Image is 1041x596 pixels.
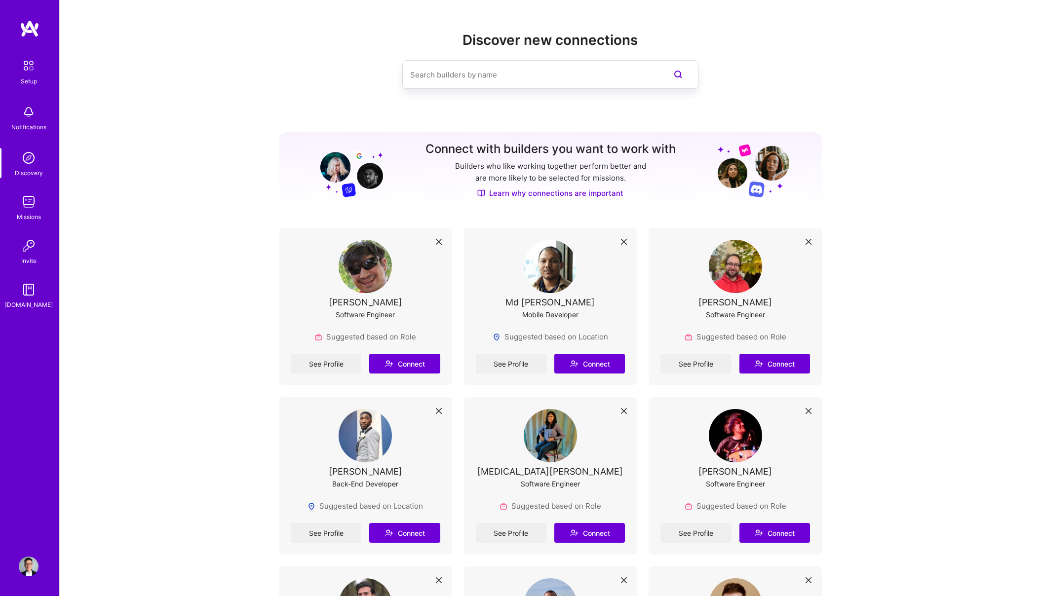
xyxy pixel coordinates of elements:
div: Suggested based on Role [314,332,416,342]
div: [PERSON_NAME] [329,466,402,477]
a: See Profile [291,523,361,543]
div: Setup [21,76,37,86]
a: See Profile [660,523,731,543]
a: See Profile [660,354,731,373]
img: bell [19,102,39,122]
img: User Avatar [524,409,577,462]
div: Suggested based on Location [493,332,608,342]
button: Connect [739,523,810,543]
img: Role icon [685,502,693,510]
div: Mobile Developer [522,309,578,320]
div: Suggested based on Location [308,501,423,511]
i: icon SearchPurple [672,69,684,80]
i: icon Connect [385,528,393,537]
i: icon Close [806,577,811,583]
div: Software Engineer [706,309,765,320]
img: Locations icon [493,333,501,341]
div: Back-End Developer [332,479,398,489]
div: Software Engineer [521,479,580,489]
button: Connect [554,354,625,373]
i: icon Connect [570,528,578,537]
a: See Profile [291,354,361,373]
img: Role icon [500,502,507,510]
div: [PERSON_NAME] [329,297,402,307]
button: Connect [554,523,625,543]
i: icon Close [621,408,627,414]
img: Role icon [314,333,322,341]
button: Connect [369,523,440,543]
div: [PERSON_NAME] [698,297,772,307]
img: Grow your network [718,144,789,197]
img: User Avatar [19,557,39,576]
div: Suggested based on Role [685,332,786,342]
img: discovery [19,148,39,168]
div: Md [PERSON_NAME] [505,297,595,307]
div: [DOMAIN_NAME] [5,299,53,310]
div: [PERSON_NAME] [698,466,772,477]
button: Connect [739,354,810,373]
h3: Connect with builders you want to work with [425,142,676,156]
i: icon Connect [754,359,763,368]
img: User Avatar [709,240,762,293]
img: logo [20,20,39,37]
img: Discover [477,189,485,197]
i: icon Close [436,239,442,245]
img: User Avatar [339,409,392,462]
img: User Avatar [709,409,762,462]
i: icon Close [621,239,627,245]
img: User Avatar [339,240,392,293]
div: Invite [21,256,37,266]
input: Search builders by name [410,62,651,87]
img: setup [18,55,39,76]
i: icon Close [436,577,442,583]
i: icon Close [806,239,811,245]
div: Software Engineer [336,309,395,320]
button: Connect [369,354,440,373]
img: teamwork [19,192,39,212]
img: guide book [19,280,39,299]
div: Discovery [15,168,43,178]
a: User Avatar [16,557,41,576]
a: See Profile [476,523,546,543]
div: Notifications [11,122,46,132]
div: Suggested based on Role [685,501,786,511]
a: Learn why connections are important [477,188,623,198]
i: icon Connect [570,359,578,368]
img: Locations icon [308,502,315,510]
img: Invite [19,236,39,256]
div: Software Engineer [706,479,765,489]
img: Role icon [685,333,693,341]
i: icon Connect [754,528,763,537]
i: icon Close [806,408,811,414]
img: User Avatar [524,240,577,293]
a: See Profile [476,354,546,373]
div: [MEDICAL_DATA][PERSON_NAME] [477,466,623,477]
img: Grow your network [311,143,383,197]
div: Missions [17,212,41,222]
div: Suggested based on Role [500,501,601,511]
i: icon Close [621,577,627,583]
p: Builders who like working together perform better and are more likely to be selected for missions. [453,160,648,184]
i: icon Connect [385,359,393,368]
h2: Discover new connections [279,32,822,48]
i: icon Close [436,408,442,414]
